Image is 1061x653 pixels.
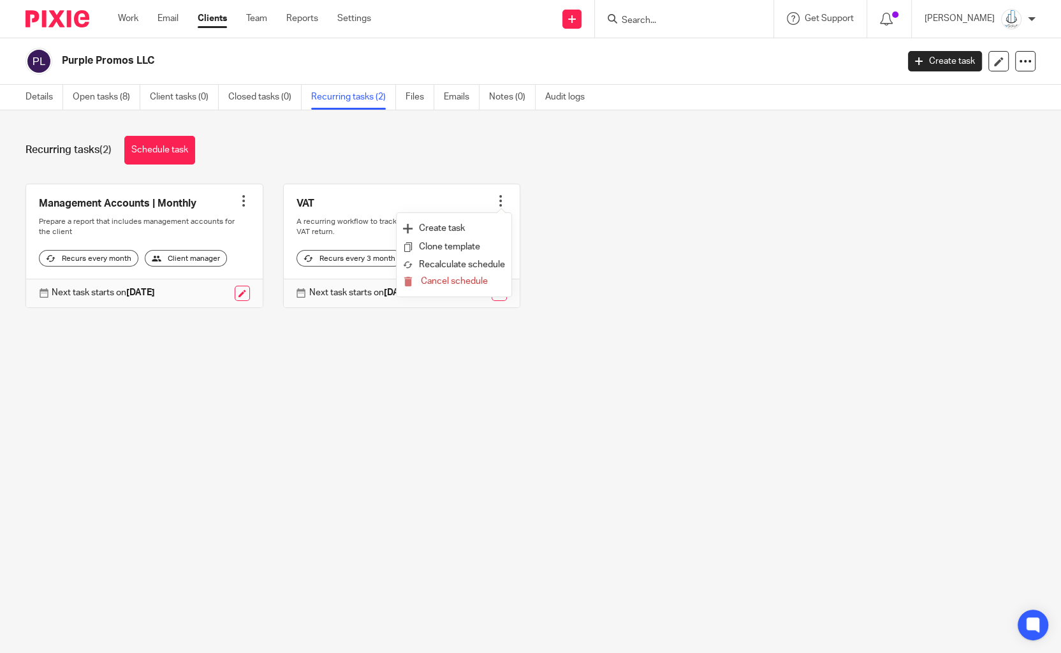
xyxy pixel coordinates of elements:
[421,277,488,286] span: Cancel schedule
[99,145,112,155] span: (2)
[337,12,371,25] a: Settings
[124,136,195,165] a: Schedule task
[805,14,854,23] span: Get Support
[403,274,505,290] button: Cancel schedule
[489,85,536,110] a: Notes (0)
[296,250,402,267] div: Recurs every 3 month
[311,85,396,110] a: Recurring tasks (2)
[39,250,138,267] div: Recurs every month
[1001,9,1021,29] img: Logo_PNG.png
[403,219,505,238] a: Create task
[150,85,219,110] a: Client tasks (0)
[73,85,140,110] a: Open tasks (8)
[52,286,155,299] p: Next task starts on
[406,85,434,110] a: Files
[925,12,995,25] p: [PERSON_NAME]
[198,12,227,25] a: Clients
[286,12,318,25] a: Reports
[384,288,413,297] strong: [DATE]
[62,54,724,68] h2: Purple Promos LLC
[403,238,505,256] a: Clone template
[908,51,982,71] a: Create task
[545,85,594,110] a: Audit logs
[246,12,267,25] a: Team
[26,85,63,110] a: Details
[26,48,52,75] img: svg%3E
[26,10,89,27] img: Pixie
[118,12,138,25] a: Work
[228,85,302,110] a: Closed tasks (0)
[309,286,413,299] p: Next task starts on
[403,257,505,274] button: Recalculate schedule
[26,143,112,157] h1: Recurring tasks
[126,288,155,297] strong: [DATE]
[157,12,179,25] a: Email
[620,15,735,27] input: Search
[145,250,227,267] div: Client manager
[444,85,479,110] a: Emails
